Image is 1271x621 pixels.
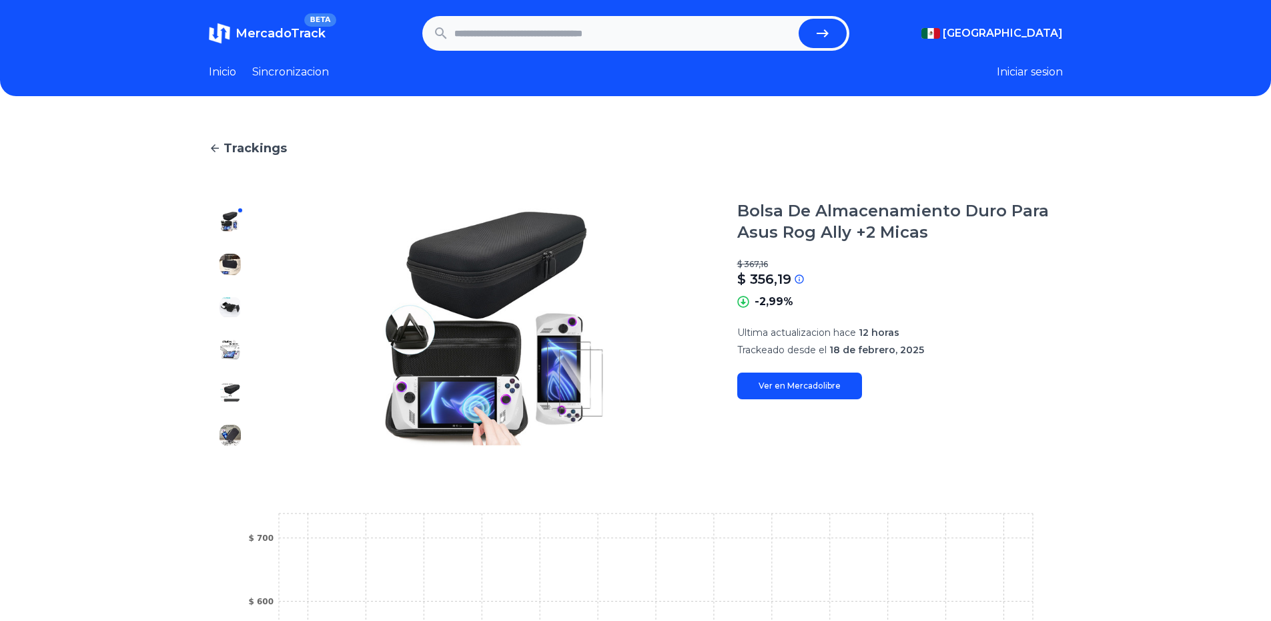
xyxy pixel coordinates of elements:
button: Iniciar sesion [997,64,1063,80]
img: Bolsa De Almacenamiento Duro Para Asus Rog Ally +2 Micas [220,254,241,275]
span: [GEOGRAPHIC_DATA] [943,25,1063,41]
a: Trackings [209,139,1063,158]
span: BETA [304,13,336,27]
p: $ 367,16 [737,259,1063,270]
tspan: $ 600 [248,597,274,606]
h1: Bolsa De Almacenamiento Duro Para Asus Rog Ally +2 Micas [737,200,1063,243]
img: MercadoTrack [209,23,230,44]
img: Bolsa De Almacenamiento Duro Para Asus Rog Ally +2 Micas [220,211,241,232]
img: Bolsa De Almacenamiento Duro Para Asus Rog Ally +2 Micas [220,296,241,318]
a: Ver en Mercadolibre [737,373,862,399]
span: MercadoTrack [236,26,326,41]
p: -2,99% [755,294,793,310]
a: Sincronizacion [252,64,329,80]
img: Bolsa De Almacenamiento Duro Para Asus Rog Ally +2 Micas [278,200,711,457]
a: Inicio [209,64,236,80]
span: 18 de febrero, 2025 [829,344,924,356]
button: [GEOGRAPHIC_DATA] [921,25,1063,41]
span: Ultima actualizacion hace [737,327,856,339]
img: Mexico [921,28,940,39]
img: Bolsa De Almacenamiento Duro Para Asus Rog Ally +2 Micas [220,382,241,403]
tspan: $ 700 [248,534,274,543]
img: Bolsa De Almacenamiento Duro Para Asus Rog Ally +2 Micas [220,339,241,361]
span: Trackings [224,139,287,158]
img: Bolsa De Almacenamiento Duro Para Asus Rog Ally +2 Micas [220,425,241,446]
a: MercadoTrackBETA [209,23,326,44]
span: Trackeado desde el [737,344,827,356]
span: 12 horas [859,327,899,339]
p: $ 356,19 [737,270,791,288]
